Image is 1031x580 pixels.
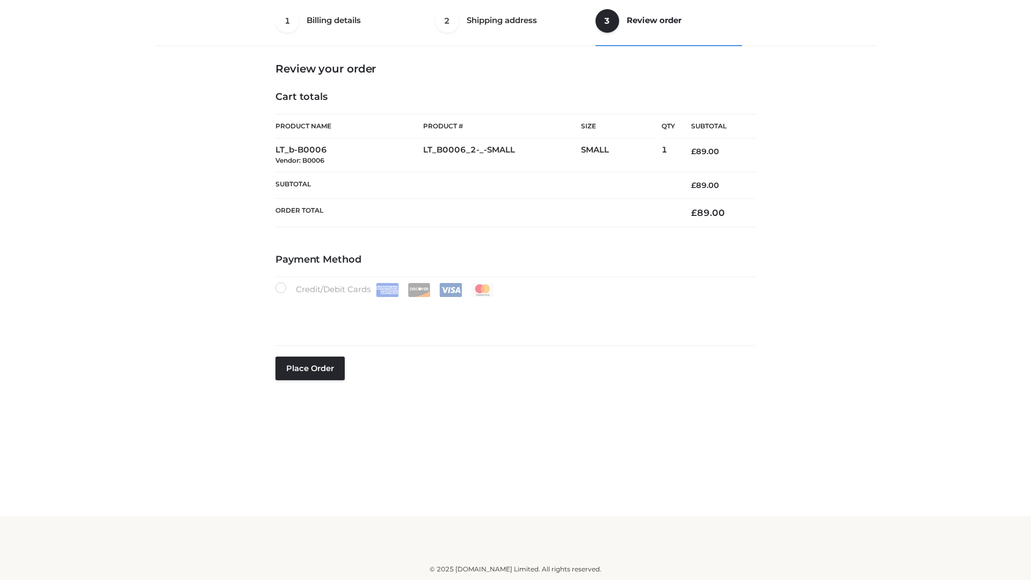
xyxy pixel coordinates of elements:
td: 1 [662,139,675,172]
h4: Payment Method [275,254,756,266]
span: £ [691,207,697,218]
bdi: 89.00 [691,147,719,156]
td: LT_b-B0006 [275,139,423,172]
th: Size [581,114,656,139]
th: Qty [662,114,675,139]
td: SMALL [581,139,662,172]
button: Place order [275,357,345,380]
small: Vendor: B0006 [275,156,324,164]
th: Product # [423,114,581,139]
span: £ [691,147,696,156]
th: Product Name [275,114,423,139]
h3: Review your order [275,62,756,75]
h4: Cart totals [275,91,756,103]
td: LT_B0006_2-_-SMALL [423,139,581,172]
label: Credit/Debit Cards [275,282,495,297]
img: Mastercard [471,283,494,297]
img: Discover [408,283,431,297]
div: © 2025 [DOMAIN_NAME] Limited. All rights reserved. [159,564,872,575]
img: Visa [439,283,462,297]
bdi: 89.00 [691,180,719,190]
th: Order Total [275,199,675,227]
th: Subtotal [675,114,756,139]
span: £ [691,180,696,190]
th: Subtotal [275,172,675,198]
img: Amex [376,283,399,297]
bdi: 89.00 [691,207,725,218]
iframe: Secure payment input frame [273,295,753,334]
